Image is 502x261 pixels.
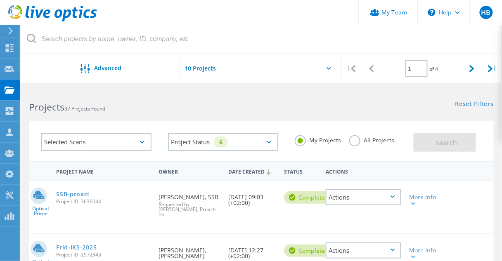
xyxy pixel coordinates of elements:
a: Reset Filters [455,101,494,108]
div: Owner [154,163,224,179]
label: My Projects [295,135,341,143]
button: Search [414,133,476,152]
div: Selected Scans [41,133,152,151]
div: More Info [410,194,438,206]
span: of 4 [430,66,438,73]
div: | [341,54,362,83]
div: Status [280,163,322,179]
div: Actions [326,242,401,259]
span: Project ID: 3036044 [56,199,150,204]
label: All Projects [349,135,394,143]
div: Project Status [168,133,278,151]
svg: \n [428,9,436,16]
div: 6 [214,136,228,148]
span: HB [481,9,491,16]
div: Complete [284,191,333,204]
span: Project ID: 2972343 [56,252,150,257]
span: 37 Projects Found [64,105,105,112]
div: Project Name [52,163,154,179]
a: SSB-proact [56,191,90,197]
div: Complete [284,245,333,257]
div: Date Created [224,163,280,179]
span: Requested by [PERSON_NAME], Proact-no [159,202,220,217]
div: Actions [326,189,401,205]
a: Frid-IKS-2025 [56,245,97,250]
b: Projects [29,100,64,113]
div: Actions [322,163,405,179]
div: | [482,54,502,83]
div: More Info [410,247,438,259]
span: Optical Prime [29,206,52,216]
div: [DATE] 09:03 (+02:00) [224,181,280,214]
div: [PERSON_NAME], SSB [154,181,224,225]
span: Advanced [94,65,121,71]
a: Live Optics Dashboard [8,17,97,23]
span: Search [436,138,457,147]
